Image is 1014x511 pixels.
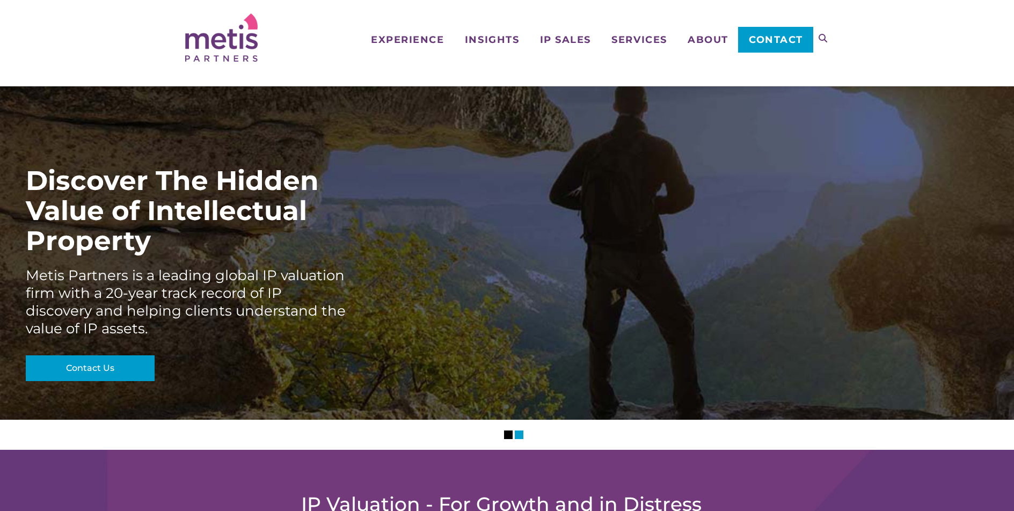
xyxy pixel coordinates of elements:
span: Services [611,35,667,45]
li: Slider Page 1 [504,430,513,439]
img: Metis Partners [185,13,258,62]
li: Slider Page 2 [515,430,523,439]
a: Contact Us [26,355,155,381]
span: IP Sales [540,35,591,45]
div: Metis Partners is a leading global IP valuation firm with a 20-year track record of IP discovery ... [26,267,348,338]
div: Discover The Hidden Value of Intellectual Property [26,166,348,256]
span: Insights [465,35,519,45]
a: Contact [738,27,813,53]
span: Contact [749,35,803,45]
span: About [688,35,728,45]
span: Experience [371,35,444,45]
